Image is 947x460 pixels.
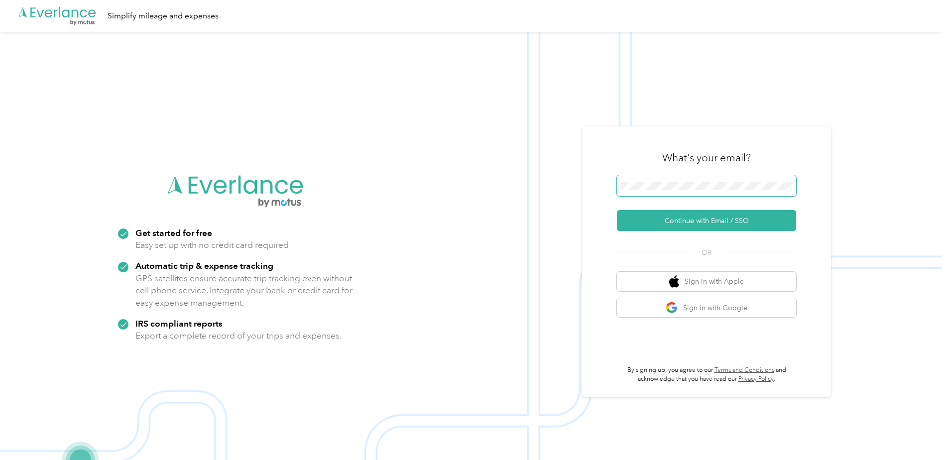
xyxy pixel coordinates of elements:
p: Easy set up with no credit card required [135,239,289,251]
img: apple logo [669,275,679,288]
p: By signing up, you agree to our and acknowledge that you have read our . [617,366,796,383]
p: Export a complete record of your trips and expenses. [135,330,342,342]
strong: IRS compliant reports [135,318,223,329]
strong: Automatic trip & expense tracking [135,260,273,271]
a: Terms and Conditions [714,366,774,374]
div: Simplify mileage and expenses [108,10,219,22]
p: GPS satellites ensure accurate trip tracking even without cell phone service. Integrate your bank... [135,272,353,309]
strong: Get started for free [135,228,212,238]
button: google logoSign in with Google [617,298,796,318]
button: apple logoSign in with Apple [617,272,796,291]
img: google logo [666,302,678,314]
a: Privacy Policy [738,375,774,383]
span: OR [689,247,724,258]
button: Continue with Email / SSO [617,210,796,231]
h3: What's your email? [662,151,751,165]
